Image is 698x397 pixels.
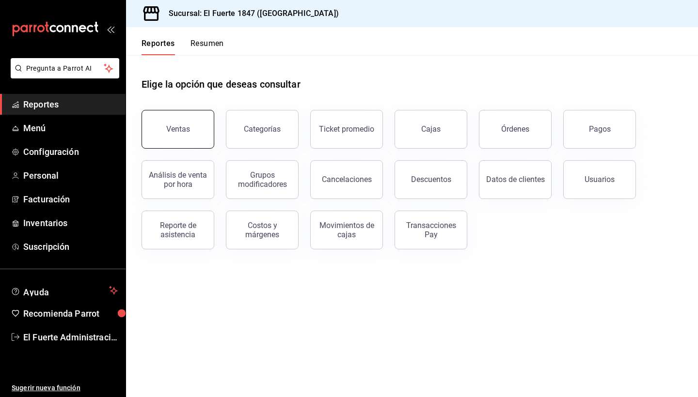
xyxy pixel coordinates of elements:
[501,124,529,134] div: Órdenes
[23,193,118,206] span: Facturación
[26,63,104,74] span: Pregunta a Parrot AI
[23,240,118,253] span: Suscripción
[411,175,451,184] div: Descuentos
[395,211,467,249] button: Transacciones Pay
[23,216,118,229] span: Inventarios
[142,160,214,199] button: Análisis de venta por hora
[232,170,292,189] div: Grupos modificadores
[12,383,118,393] span: Sugerir nueva función
[11,58,119,78] button: Pregunta a Parrot AI
[23,169,118,182] span: Personal
[226,110,299,149] button: Categorías
[319,124,374,134] div: Ticket promedio
[142,77,301,92] h1: Elige la opción que deseas consultar
[23,285,105,296] span: Ayuda
[23,98,118,111] span: Reportes
[166,124,190,134] div: Ventas
[148,170,208,189] div: Análisis de venta por hora
[310,211,383,249] button: Movimientos de cajas
[161,8,339,19] h3: Sucursal: El Fuerte 1847 ([GEOGRAPHIC_DATA])
[401,221,461,239] div: Transacciones Pay
[310,160,383,199] button: Cancelaciones
[479,110,552,149] button: Órdenes
[589,124,611,134] div: Pagos
[317,221,377,239] div: Movimientos de cajas
[23,307,118,320] span: Recomienda Parrot
[563,160,636,199] button: Usuarios
[310,110,383,149] button: Ticket promedio
[23,145,118,158] span: Configuración
[23,122,118,135] span: Menú
[585,175,615,184] div: Usuarios
[226,211,299,249] button: Costos y márgenes
[479,160,552,199] button: Datos de clientes
[142,39,175,55] button: Reportes
[107,25,114,33] button: open_drawer_menu
[190,39,224,55] button: Resumen
[232,221,292,239] div: Costos y márgenes
[148,221,208,239] div: Reporte de asistencia
[23,331,118,344] span: El Fuerte Administración
[486,175,545,184] div: Datos de clientes
[226,160,299,199] button: Grupos modificadores
[322,175,372,184] div: Cancelaciones
[142,211,214,249] button: Reporte de asistencia
[7,70,119,80] a: Pregunta a Parrot AI
[395,160,467,199] button: Descuentos
[244,124,281,134] div: Categorías
[395,110,467,149] a: Cajas
[421,123,441,135] div: Cajas
[142,39,224,55] div: navigation tabs
[142,110,214,149] button: Ventas
[563,110,636,149] button: Pagos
